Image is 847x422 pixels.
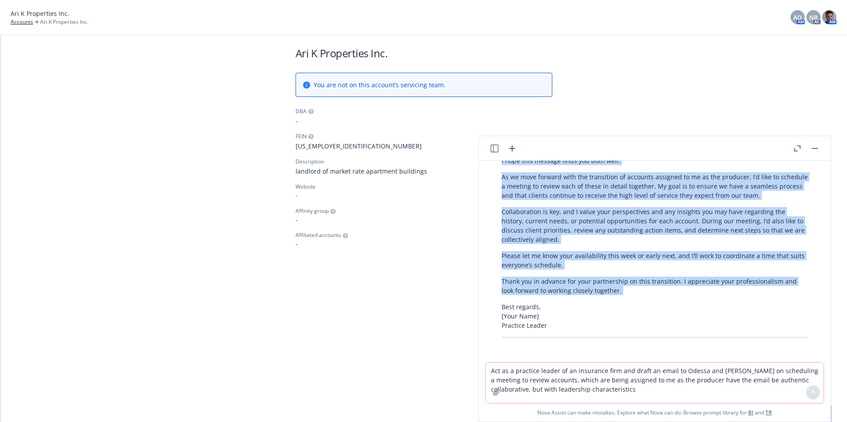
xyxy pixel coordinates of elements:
a: BI [748,409,753,416]
a: Accounts [11,18,33,26]
p: Best regards, [Your Name] Practice Leader [502,302,808,330]
span: Ari K Properties Inc. [40,18,88,26]
div: Website [296,183,552,191]
span: You are not on this account’s servicing team. [314,80,446,89]
span: - [296,239,552,248]
span: - [296,116,552,126]
p: As we move forward with the transition of accounts assigned to me as the producer, I’d like to sc... [502,172,808,200]
span: Ari K Properties Inc. [11,9,69,18]
p: I hope this message finds you both well. [502,156,808,165]
span: AO [793,13,802,22]
a: TR [765,409,772,416]
span: NR [809,13,818,22]
h1: Ari K Properties Inc. [296,46,552,60]
p: Thank you in advance for your partnership on this transition. I appreciate your professionalism a... [502,277,808,295]
div: Description [296,158,324,166]
img: photo [822,10,836,24]
div: DBA [296,107,307,115]
p: Collaboration is key, and I value your perspectives and any insights you may have regarding the h... [502,207,808,244]
span: [US_EMPLOYER_IDENTIFICATION_NUMBER] [296,141,552,151]
span: Affinity group [296,207,329,215]
span: Affiliated accounts [296,231,341,239]
div: - [296,191,552,200]
p: Please let me know your availability this week or early next, and I’ll work to coordinate a time ... [502,251,808,270]
span: Nova Assist can make mistakes. Explore what Nova can do: Browse prompt library for and [482,403,827,422]
span: - [296,215,552,224]
span: landlord of market rate apartment buildings [296,167,552,176]
div: FEIN [296,133,307,141]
